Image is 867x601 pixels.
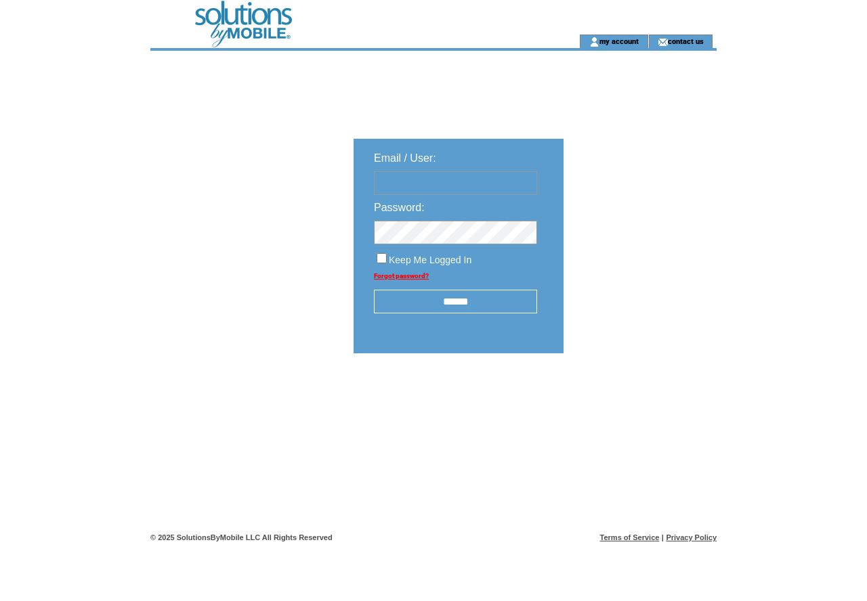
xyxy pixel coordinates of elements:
[658,37,668,47] img: contact_us_icon.gif;jsessionid=65339560EADF650CE52C8FCF6C073F6E
[662,533,664,541] span: |
[374,202,425,213] span: Password:
[389,254,471,265] span: Keep Me Logged In
[374,272,429,280] a: Forgot password?
[666,533,717,541] a: Privacy Policy
[589,37,599,47] img: account_icon.gif;jsessionid=65339560EADF650CE52C8FCF6C073F6E
[600,533,660,541] a: Terms of Service
[668,37,704,45] a: contact us
[150,533,333,541] span: © 2025 SolutionsByMobile LLC All Rights Reserved
[599,37,639,45] a: my account
[374,152,436,164] span: Email / User:
[603,387,671,404] img: transparent.png;jsessionid=65339560EADF650CE52C8FCF6C073F6E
